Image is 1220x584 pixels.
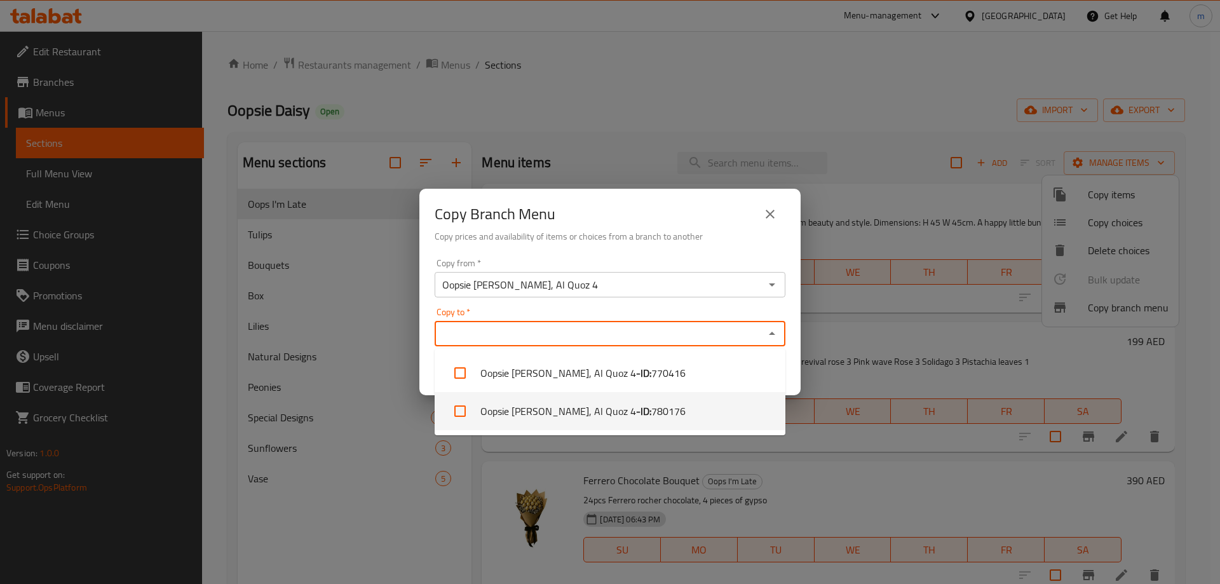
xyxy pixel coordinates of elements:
b: - ID: [636,404,651,419]
h2: Copy Branch Menu [435,204,555,224]
span: 780176 [651,404,686,419]
button: close [755,199,785,229]
li: Oopsie [PERSON_NAME], Al Quoz 4 [435,354,785,392]
button: Open [763,276,781,294]
h6: Copy prices and availability of items or choices from a branch to another [435,229,785,243]
span: 770416 [651,365,686,381]
b: - ID: [636,365,651,381]
li: Oopsie [PERSON_NAME], Al Quoz 4 [435,392,785,430]
button: Close [763,325,781,343]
